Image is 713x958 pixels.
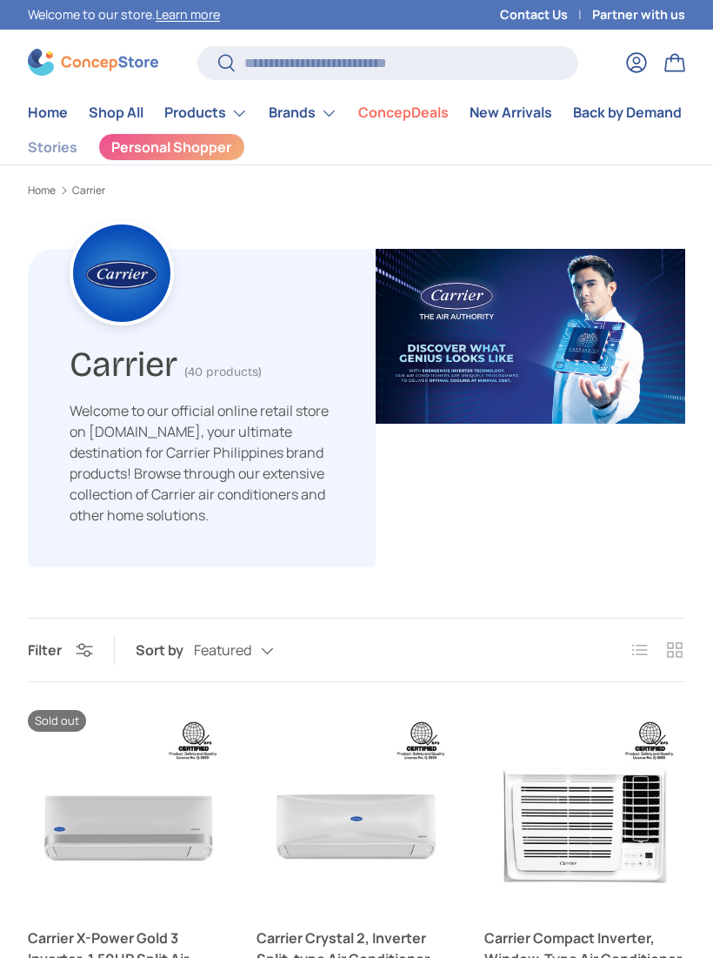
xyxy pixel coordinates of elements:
span: Featured [194,642,251,659]
a: ConcepDeals [358,96,449,130]
a: Partner with us [592,5,685,24]
a: Stories [28,131,77,164]
button: Filter [28,640,93,660]
summary: Products [154,96,258,131]
nav: Breadcrumbs [28,183,685,198]
a: Carrier X-Power Gold 3 Inverter, 1.50HP Split Air Conditioner [28,710,229,911]
a: Learn more [156,6,220,23]
a: New Arrivals [470,96,552,130]
a: Shop All [89,96,143,130]
p: Welcome to our official online retail store on [DOMAIN_NAME], your ultimate destination for Carri... [70,400,334,526]
a: Home [28,185,56,196]
a: Brands [269,96,337,131]
span: Personal Shopper [111,140,231,154]
nav: Primary [28,96,685,131]
h1: Carrier [70,337,177,385]
a: Contact Us [500,5,592,24]
span: (40 products) [184,365,262,379]
summary: Brands [258,96,348,131]
img: carrier-banner-image-concepstore [376,249,685,424]
a: Personal Shopper [98,133,245,161]
nav: Secondary [28,131,685,164]
img: ConcepStore [28,49,158,76]
a: Home [28,96,68,130]
a: Carrier Crystal 2, Inverter Split-type Air Conditioner [257,710,457,911]
p: Welcome to our store. [28,5,220,24]
a: Carrier Compact Inverter, Window-Type Air Conditioner [484,710,685,911]
button: Featured [194,635,309,666]
label: Sort by [136,640,194,660]
a: Carrier [72,185,105,196]
span: Filter [28,640,62,660]
a: Back by Demand [573,96,682,130]
a: Products [164,96,248,131]
span: Sold out [28,710,86,732]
